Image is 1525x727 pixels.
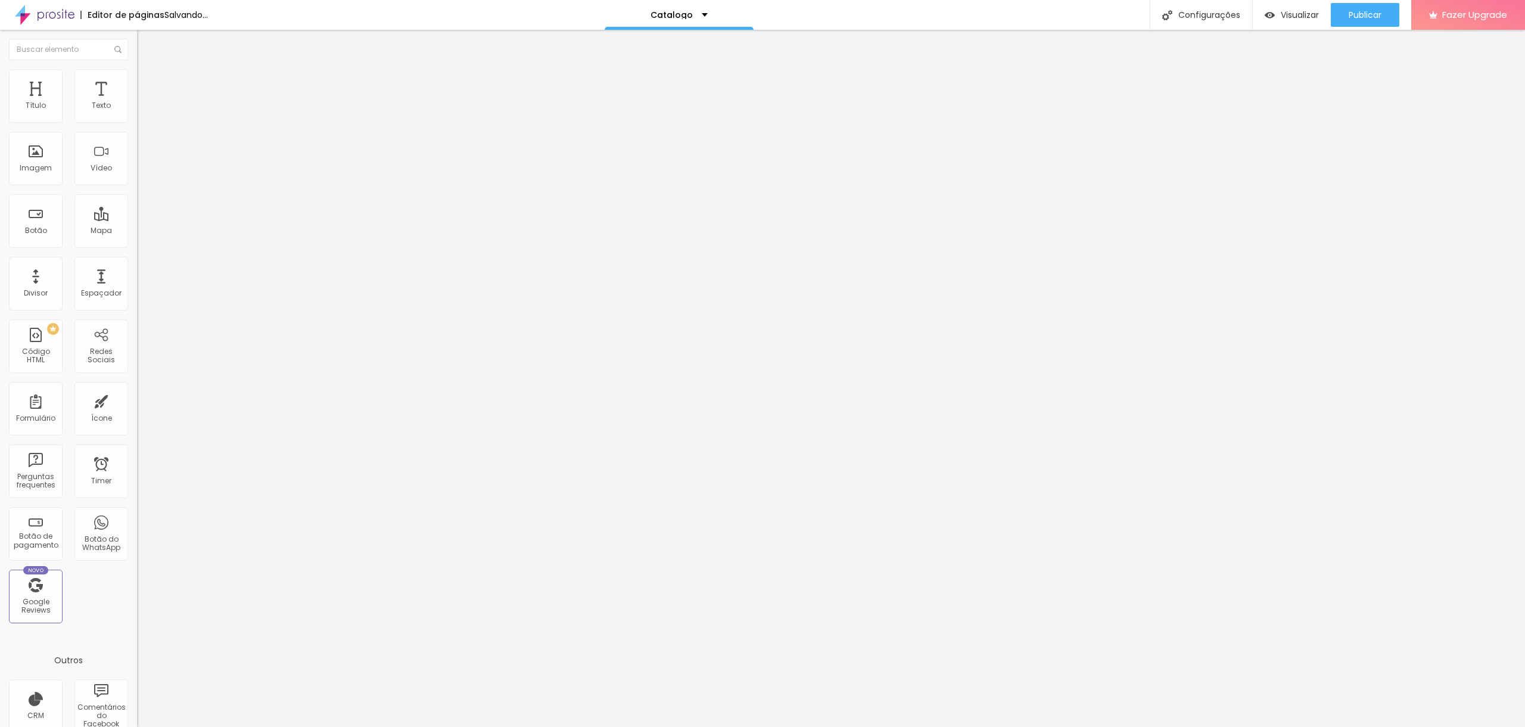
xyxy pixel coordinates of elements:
div: Vídeo [91,164,112,172]
div: Salvando... [164,11,208,19]
div: Ícone [91,414,112,422]
span: Fazer Upgrade [1442,10,1507,20]
div: Divisor [24,289,48,297]
div: Texto [92,101,111,110]
div: Código HTML [12,347,59,365]
img: view-1.svg [1265,10,1275,20]
div: Timer [91,477,111,485]
img: Icone [1162,10,1172,20]
div: Botão [25,226,47,235]
div: CRM [27,712,44,720]
div: Editor de páginas [80,11,164,19]
iframe: Editor [137,30,1525,727]
button: Publicar [1331,3,1399,27]
div: Botão do WhatsApp [77,535,125,552]
div: Imagem [20,164,52,172]
div: Título [26,101,46,110]
button: Visualizar [1253,3,1331,27]
span: Visualizar [1281,10,1319,20]
p: Catalogo [651,11,693,19]
div: Google Reviews [12,598,59,615]
div: Novo [23,566,49,574]
div: Espaçador [81,289,122,297]
img: Icone [114,46,122,53]
div: Formulário [16,414,55,422]
span: Publicar [1349,10,1381,20]
div: Botão de pagamento [12,532,59,549]
div: Mapa [91,226,112,235]
div: Redes Sociais [77,347,125,365]
input: Buscar elemento [9,39,128,60]
div: Perguntas frequentes [12,473,59,490]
